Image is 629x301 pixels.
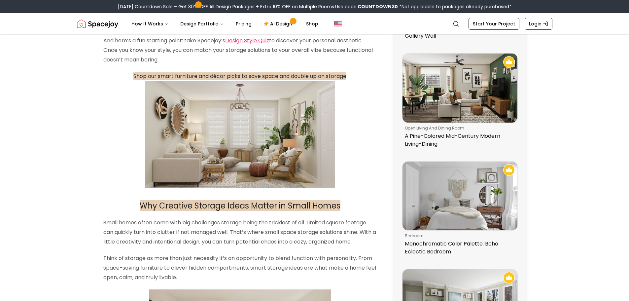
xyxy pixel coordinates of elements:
img: Recommended Spacejoy Design - Conversational Seating: Classic Transitional Living Room [503,272,515,283]
p: A Pine-Colored Mid-Century Modern Living-Dining [405,132,512,148]
nav: Global [77,13,552,34]
a: Pricing [230,17,257,30]
img: A Pine-Colored Mid-Century Modern Living-Dining [402,54,517,123]
nav: Main [126,17,324,30]
a: A Pine-Colored Mid-Century Modern Living-DiningRecommended Spacejoy Design - A Pine-Colored Mid-C... [402,53,518,151]
a: Design Style Quiz [225,37,269,44]
img: Recommended Spacejoy Design - A Pine-Colored Mid-Century Modern Living-Dining [503,56,515,68]
div: [DATE] Countdown Sale – Get 30% OFF All Design Packages + Extra 10% OFF on Multiple Rooms. [118,3,511,10]
p: open living and dining room [405,126,512,131]
a: Monochromatic Color Palette: Boho Eclectic BedroomRecommended Spacejoy Design - Monochromatic Col... [402,161,518,259]
span: Why Creative Storage Ideas Matter in Small Homes [140,200,340,211]
a: Start Your Project [469,18,519,30]
a: Shop our smart furniture and décor picks to save space and double up on storage [133,72,346,80]
p: Small homes often come with big challenges storage being the trickiest of all. Limited square foo... [103,218,377,246]
img: Spacejoy Logo [77,17,118,30]
img: United States [334,20,342,28]
p: And here’s a fun starting point: take Spacejoy’s to discover your personal aesthetic. Once you kn... [103,36,377,64]
p: Think of storage as more than just necessity it’s an opportunity to blend function with personali... [103,254,377,282]
button: How It Works [126,17,174,30]
p: bedroom [405,233,512,239]
a: Spacejoy [77,17,118,30]
a: Login [525,18,552,30]
img: Recommended Spacejoy Design - Monochromatic Color Palette: Boho Eclectic Bedroom [503,164,515,176]
a: Shop [301,17,324,30]
img: Monochromatic Color Palette: Boho Eclectic Bedroom [402,162,517,231]
button: Design Portfolio [175,17,229,30]
span: Use code: [335,3,398,10]
span: *Not applicable to packages already purchased* [398,3,511,10]
a: AI Design [258,17,299,30]
p: Monochromatic Color Palette: Boho Eclectic Bedroom [405,240,512,256]
b: COUNTDOWN30 [358,3,398,10]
